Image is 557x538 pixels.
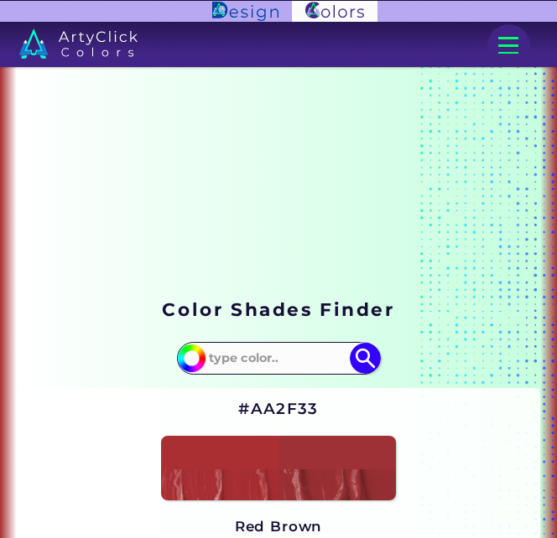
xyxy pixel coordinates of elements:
img: icon search [350,343,381,374]
h3: Red Brown [234,517,324,537]
h1: Color Shades Finder [162,297,394,322]
img: ArtyClick Design logo [212,2,278,20]
h2: #AA2F33 [238,398,318,420]
img: ArtyClick Colors logo [292,1,377,23]
img: paint_stamp_2_half.png [161,436,396,500]
input: type color.. [203,344,354,372]
img: logo_artyclick_colors_white.svg [19,28,138,59]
